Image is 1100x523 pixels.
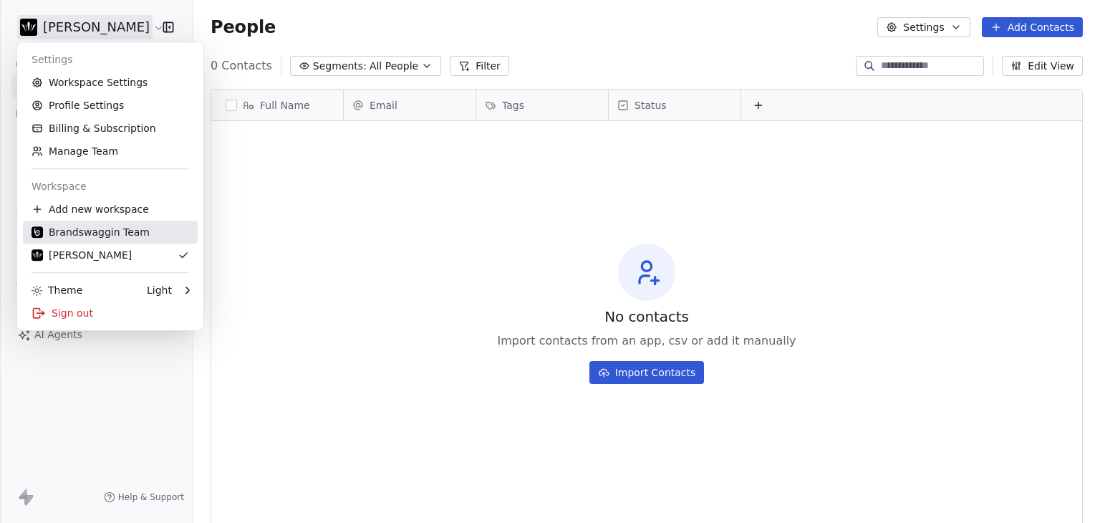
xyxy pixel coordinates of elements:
a: Manage Team [23,140,198,163]
div: Add new workspace [23,198,198,221]
a: Workspace Settings [23,71,198,94]
a: Billing & Subscription [23,117,198,140]
img: Untitled%20design%20(7).jpg [32,226,43,238]
div: Settings [23,48,198,71]
div: Light [147,283,172,297]
img: Untitled%20design%20(2).png [32,249,43,261]
div: Sign out [23,302,198,325]
div: Workspace [23,175,198,198]
div: [PERSON_NAME] [32,248,132,262]
div: Brandswaggin Team [32,225,150,239]
a: Profile Settings [23,94,198,117]
div: Theme [32,283,82,297]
